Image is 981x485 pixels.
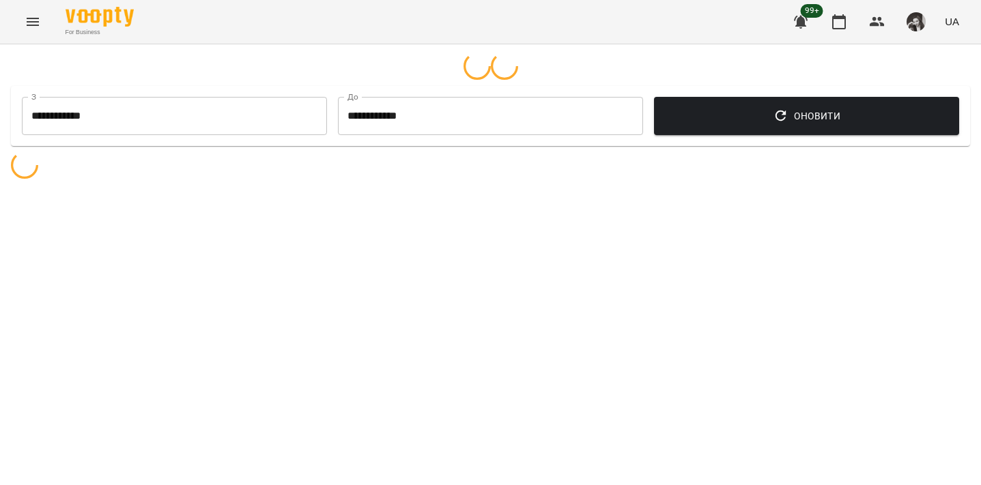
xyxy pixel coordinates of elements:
span: Оновити [665,108,948,124]
span: For Business [66,28,134,37]
button: Оновити [654,97,959,135]
button: Menu [16,5,49,38]
img: 0dd478c4912f2f2e7b05d6c829fd2aac.png [907,12,926,31]
span: 99+ [801,4,823,18]
img: Voopty Logo [66,7,134,27]
button: UA [939,9,965,34]
span: UA [945,14,959,29]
